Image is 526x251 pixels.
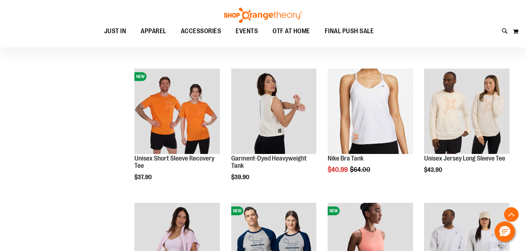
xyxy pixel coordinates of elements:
[174,23,229,40] a: ACCESSORIES
[134,69,220,155] a: Unisex Short Sleeve Recovery TeeNEW
[325,23,374,39] span: FINAL PUSH SALE
[134,72,146,81] span: NEW
[328,166,349,173] span: $40.99
[228,65,320,199] div: product
[265,23,317,40] a: OTF AT HOME
[317,23,381,40] a: FINAL PUSH SALE
[328,69,413,155] a: Front facing view of plus Nike Bra Tank
[231,69,317,155] a: Garment-Dyed Heavyweight Tank
[424,155,505,162] a: Unisex Jersey Long Sleeve Tee
[181,23,221,39] span: ACCESSORIES
[328,206,340,215] span: NEW
[231,69,317,154] img: Garment-Dyed Heavyweight Tank
[223,8,303,23] img: Shop Orangetheory
[134,69,220,154] img: Unisex Short Sleeve Recovery Tee
[104,23,126,39] span: JUST IN
[424,69,510,154] img: Unisex Jersey Long Sleeve Tee
[131,65,224,199] div: product
[424,167,443,173] span: $43.90
[141,23,166,39] span: APPAREL
[328,155,363,162] a: Nike Bra Tank
[231,155,307,169] a: Garment-Dyed Heavyweight Tank
[324,65,417,192] div: product
[231,174,250,181] span: $39.90
[272,23,310,39] span: OTF AT HOME
[236,23,258,39] span: EVENTS
[134,174,153,181] span: $37.90
[228,23,265,40] a: EVENTS
[328,69,413,154] img: Front facing view of plus Nike Bra Tank
[420,65,513,192] div: product
[350,166,371,173] span: $64.00
[231,206,243,215] span: NEW
[97,23,134,40] a: JUST IN
[424,69,510,155] a: Unisex Jersey Long Sleeve Tee
[495,221,515,242] button: Hello, have a question? Let’s chat.
[133,23,174,39] a: APPAREL
[134,155,214,169] a: Unisex Short Sleeve Recovery Tee
[504,207,519,222] button: Back To Top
